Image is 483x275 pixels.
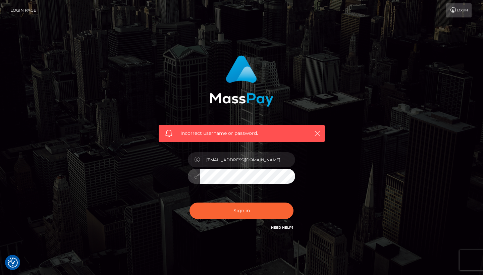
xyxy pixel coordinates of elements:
[271,225,293,230] a: Need Help?
[200,152,295,167] input: Username...
[8,258,18,268] button: Consent Preferences
[8,258,18,268] img: Revisit consent button
[210,55,273,107] img: MassPay Login
[180,130,303,137] span: Incorrect username or password.
[190,203,293,219] button: Sign in
[446,3,472,17] a: Login
[10,3,36,17] a: Login Page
